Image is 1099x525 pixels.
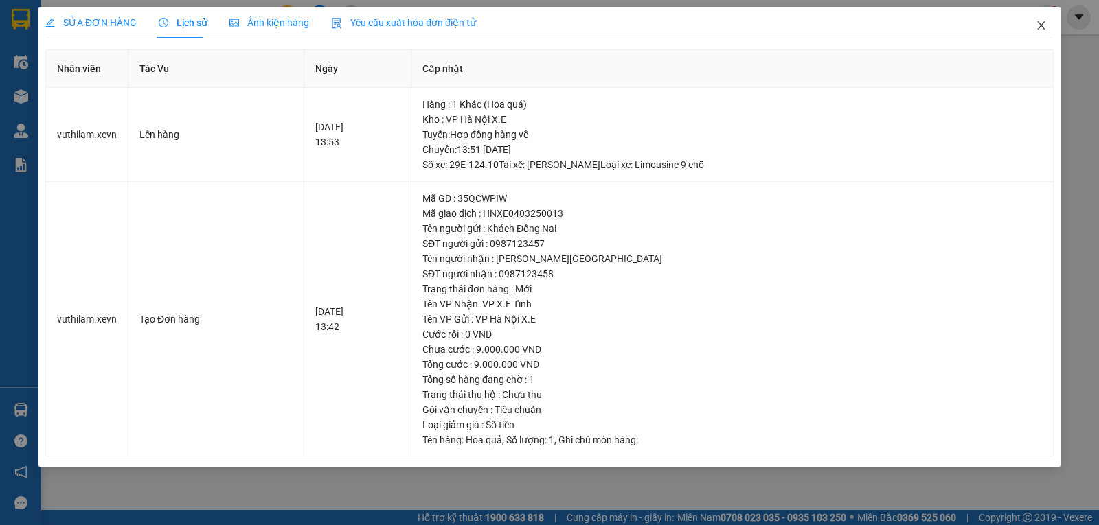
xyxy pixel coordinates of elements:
button: Close [1022,7,1061,45]
div: [DATE] 13:42 [315,304,400,334]
div: Loại giảm giá : Số tiền [422,417,1042,432]
span: SỬA ĐƠN HÀNG [45,17,137,28]
div: Tên hàng: , Số lượng: , Ghi chú món hàng: [422,432,1042,447]
td: vuthilam.xevn [46,182,128,457]
div: Tuyến : Hợp đồng hàng về Chuyến: 13:51 [DATE] Số xe: 29E-124.10 Tài xế: [PERSON_NAME] Loại xe: Li... [422,127,1042,172]
div: Cước rồi : 0 VND [422,327,1042,342]
span: edit [45,18,55,27]
div: Trạng thái đơn hàng : Mới [422,281,1042,296]
div: Tên VP Gửi : VP Hà Nội X.E [422,312,1042,327]
span: clock-circle [159,18,168,27]
span: Yêu cầu xuất hóa đơn điện tử [331,17,476,28]
div: Tên người nhận : [PERSON_NAME][GEOGRAPHIC_DATA] [422,251,1042,266]
span: Ảnh kiện hàng [229,17,309,28]
div: Tổng cước : 9.000.000 VND [422,357,1042,372]
th: Ngày [304,50,411,88]
th: Tác Vụ [128,50,304,88]
span: Hoa quả [466,434,502,445]
span: 1 [549,434,554,445]
div: SĐT người gửi : 0987123457 [422,236,1042,251]
th: Nhân viên [46,50,128,88]
div: Tên người gửi : Khách Đồng Nai [422,221,1042,236]
img: icon [331,18,342,29]
div: Mã GD : 35QCWPIW [422,191,1042,206]
div: Gói vận chuyển : Tiêu chuẩn [422,402,1042,417]
div: Trạng thái thu hộ : Chưa thu [422,387,1042,402]
div: Tổng số hàng đang chờ : 1 [422,372,1042,387]
div: SĐT người nhận : 0987123458 [422,266,1042,281]
th: Cập nhật [411,50,1054,88]
div: Tạo Đơn hàng [139,312,293,327]
div: [DATE] 13:53 [315,119,400,150]
div: Kho : VP Hà Nội X.E [422,112,1042,127]
span: picture [229,18,239,27]
div: Tên VP Nhận: VP X.E Tỉnh [422,296,1042,312]
div: Mã giao dịch : HNXE0403250013 [422,206,1042,221]
span: Lịch sử [159,17,207,28]
div: Lên hàng [139,127,293,142]
div: Hàng : 1 Khác (Hoa quả) [422,97,1042,112]
td: vuthilam.xevn [46,88,128,182]
span: close [1036,20,1047,31]
div: Chưa cước : 9.000.000 VND [422,342,1042,357]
